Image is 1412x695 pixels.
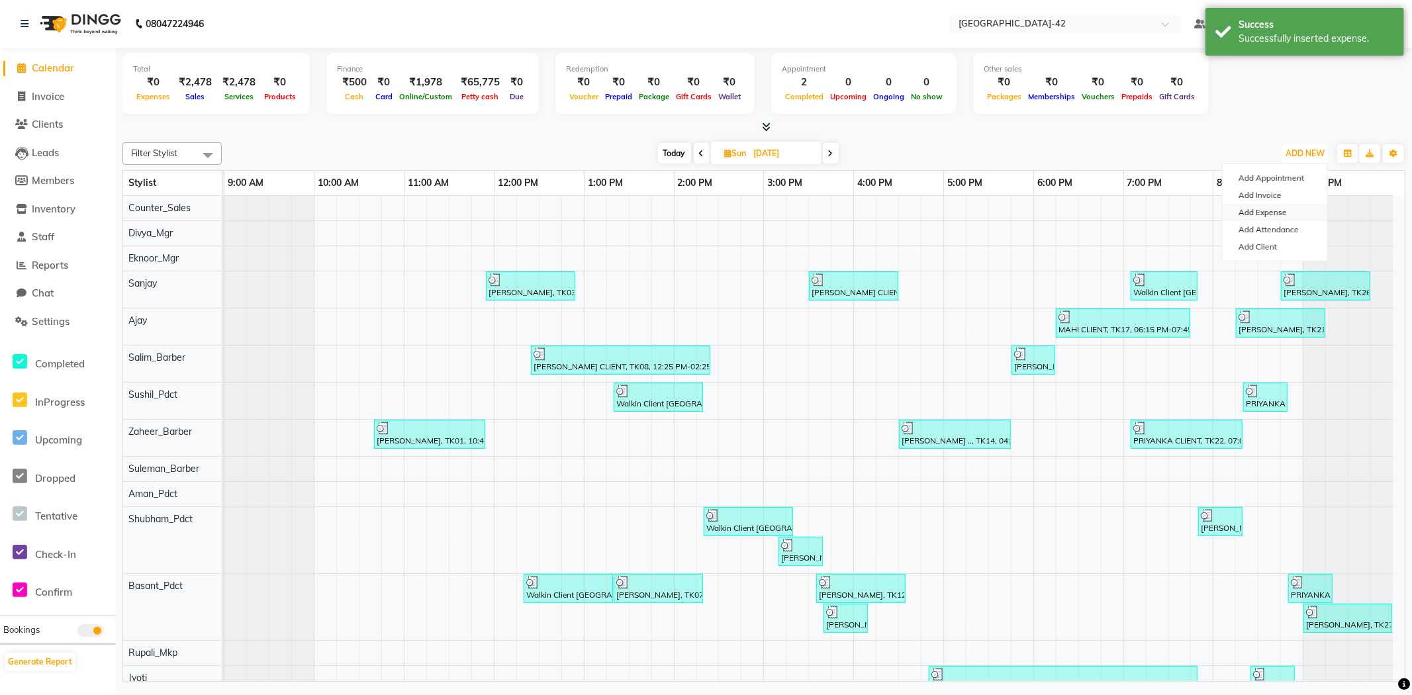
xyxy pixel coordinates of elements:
[782,92,827,101] span: Completed
[673,75,715,90] div: ₹0
[1124,173,1166,193] a: 7:00 PM
[3,61,113,76] a: Calendar
[128,351,185,363] span: Salim_Barber
[32,174,74,187] span: Members
[1132,422,1241,447] div: PRIYANKA CLIENT, TK22, 07:05 PM-08:20 PM, Stylist Cut(M) (₹700),[PERSON_NAME] Styling (₹500)
[221,92,257,101] span: Services
[5,653,75,671] button: Generate Report
[1200,509,1241,534] div: [PERSON_NAME], TK18, 07:50 PM-08:20 PM, French Pedicure (₹700)
[3,258,113,273] a: Reports
[780,539,822,564] div: [PERSON_NAME], TK10, 03:10 PM-03:40 PM, Wash Conditioning L'oreal(F) (₹250)
[494,173,541,193] a: 12:00 PM
[900,422,1010,447] div: [PERSON_NAME] .., TK14, 04:30 PM-05:45 PM, Stylist Cut(M) (₹700),[PERSON_NAME] Styling (₹500)
[133,75,173,90] div: ₹0
[3,286,113,301] a: Chat
[1239,18,1394,32] div: Success
[602,92,635,101] span: Prepaid
[827,75,870,90] div: 0
[32,62,74,74] span: Calendar
[128,426,192,438] span: Zaheer_Barber
[1223,187,1327,204] a: Add Invoice
[342,92,367,101] span: Cash
[128,314,147,326] span: Ajay
[128,580,183,592] span: Basant_Pdct
[35,586,72,598] span: Confirm
[32,287,54,299] span: Chat
[128,513,193,525] span: Shubham_Pdct
[602,75,635,90] div: ₹0
[128,227,173,239] span: Divya_Mgr
[372,75,396,90] div: ₹0
[224,173,267,193] a: 9:00 AM
[128,202,191,214] span: Counter_Sales
[3,146,113,161] a: Leads
[146,5,204,42] b: 08047224946
[133,64,299,75] div: Total
[1078,75,1118,90] div: ₹0
[32,259,68,271] span: Reports
[35,357,85,370] span: Completed
[984,75,1025,90] div: ₹0
[1223,221,1327,238] a: Add Attendance
[35,472,75,485] span: Dropped
[1286,148,1325,158] span: ADD NEW
[337,75,372,90] div: ₹500
[372,92,396,101] span: Card
[128,647,177,659] span: Rupali_Mkp
[32,90,64,103] span: Invoice
[131,148,177,158] span: Filter Stylist
[128,488,177,500] span: Aman_Pdct
[3,117,113,132] a: Clients
[1223,238,1327,255] a: Add Client
[827,92,870,101] span: Upcoming
[930,668,1196,693] div: [PERSON_NAME], TK18, 04:50 PM-07:50 PM, Face Bleach(F) (₹500),Premium Wax~Full Arms (₹700),Premiu...
[32,146,59,159] span: Leads
[1025,75,1078,90] div: ₹0
[1078,92,1118,101] span: Vouchers
[459,92,502,101] span: Petty cash
[1282,273,1369,299] div: [PERSON_NAME], TK26, 08:45 PM-09:45 PM, Cr.Stylist Cut(F) (₹2000)
[715,75,744,90] div: ₹0
[32,230,54,243] span: Staff
[396,92,455,101] span: Online/Custom
[1213,173,1255,193] a: 8:00 PM
[705,509,792,534] div: Walkin Client [GEOGRAPHIC_DATA], 02:20 PM-03:20 PM, Footprints Pedi Cafe Pedicure(F) (₹850)
[337,64,528,75] div: Finance
[944,173,986,193] a: 5:00 PM
[984,92,1025,101] span: Packages
[183,92,209,101] span: Sales
[396,75,455,90] div: ₹1,978
[825,606,867,631] div: [PERSON_NAME], TK10, 03:40 PM-04:10 PM, Wash Conditioning L'oreal(F) (₹250)
[908,75,946,90] div: 0
[455,75,505,90] div: ₹65,775
[35,548,76,561] span: Check-In
[854,173,896,193] a: 4:00 PM
[3,624,40,635] span: Bookings
[566,64,744,75] div: Redemption
[314,173,362,193] a: 10:00 AM
[1239,32,1394,46] div: Successfully inserted expense.
[1132,273,1196,299] div: Walkin Client [GEOGRAPHIC_DATA], 07:05 PM-07:50 PM, [PERSON_NAME] Styling (₹500)
[173,75,217,90] div: ₹2,478
[1156,92,1198,101] span: Gift Cards
[128,463,199,475] span: Suleman_Barber
[375,422,484,447] div: [PERSON_NAME], TK01, 10:40 AM-11:55 AM, Stylist Cut(M) (₹700),[PERSON_NAME] Styling (₹500)
[1118,92,1156,101] span: Prepaids
[487,273,574,299] div: [PERSON_NAME], TK03, 11:55 AM-12:55 PM, Sr.Stylist Cut(M) (₹1000)
[32,203,75,215] span: Inventory
[1223,204,1327,221] a: Add Expense
[128,177,156,189] span: Stylist
[658,143,691,163] span: Today
[810,273,897,299] div: [PERSON_NAME] CLIENT, TK11, 03:30 PM-04:30 PM, Roots Touchup Dia Richesse(F) (₹1700)
[3,89,113,105] a: Invoice
[750,144,816,163] input: 2025-08-31
[566,92,602,101] span: Voucher
[722,148,750,158] span: Sun
[532,347,709,373] div: [PERSON_NAME] CLIENT, TK08, 12:25 PM-02:25 PM, Stylist Cut(M) (₹700),Shave Regular (₹500),Dermalo...
[870,92,908,101] span: Ongoing
[3,202,113,217] a: Inventory
[1118,75,1156,90] div: ₹0
[984,64,1198,75] div: Other sales
[3,230,113,245] a: Staff
[1034,173,1076,193] a: 6:00 PM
